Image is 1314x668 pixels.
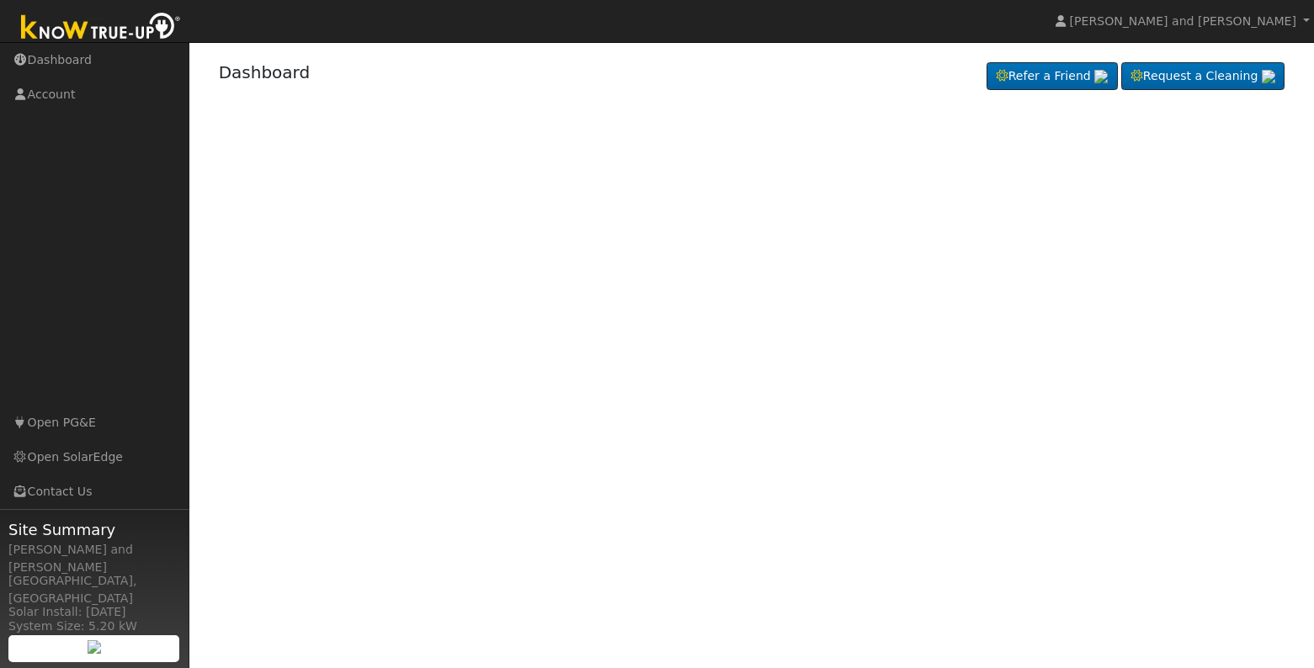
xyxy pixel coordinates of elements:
[219,62,311,82] a: Dashboard
[88,640,101,654] img: retrieve
[1070,14,1296,28] span: [PERSON_NAME] and [PERSON_NAME]
[1094,70,1108,83] img: retrieve
[13,9,189,47] img: Know True-Up
[1262,70,1275,83] img: retrieve
[8,618,180,635] div: System Size: 5.20 kW
[8,541,180,576] div: [PERSON_NAME] and [PERSON_NAME]
[8,572,180,607] div: [GEOGRAPHIC_DATA], [GEOGRAPHIC_DATA]
[987,62,1118,91] a: Refer a Friend
[1121,62,1285,91] a: Request a Cleaning
[8,518,180,541] span: Site Summary
[8,603,180,621] div: Solar Install: [DATE]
